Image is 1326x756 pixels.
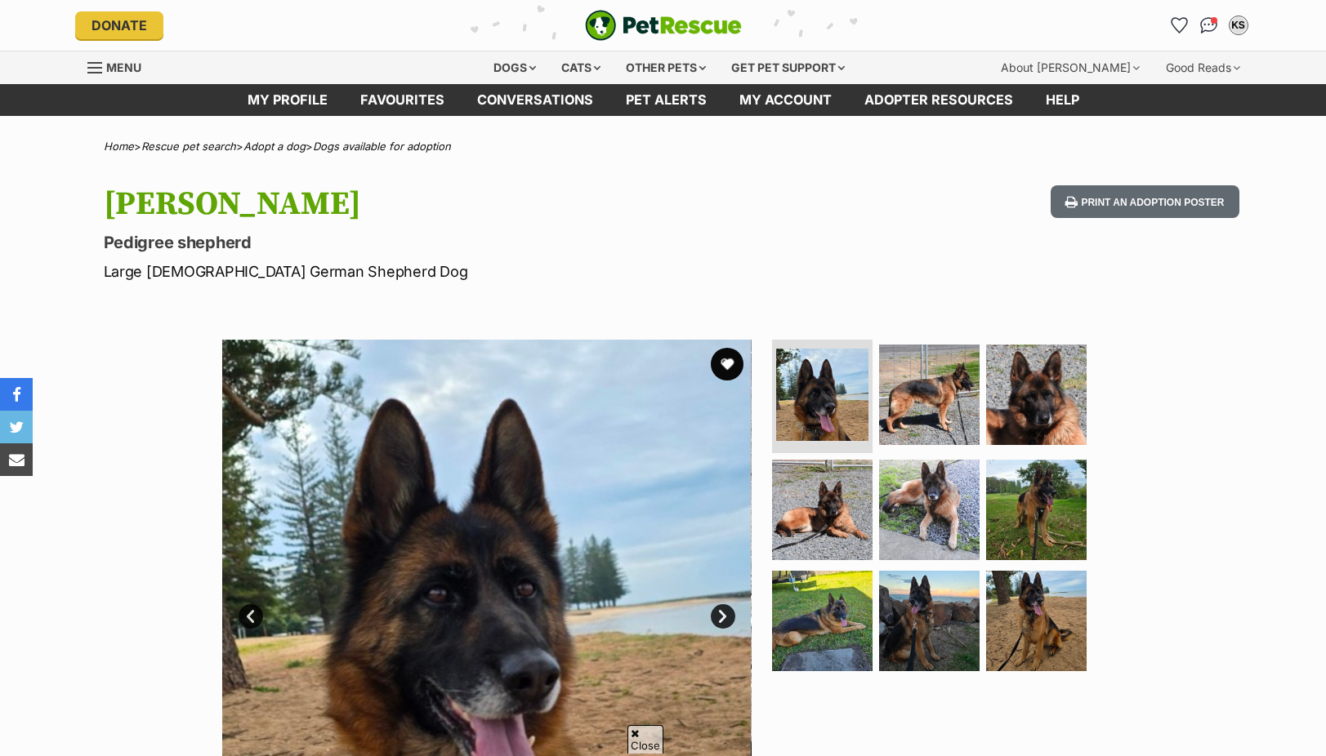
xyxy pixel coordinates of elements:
a: Help [1029,84,1096,116]
img: Photo of Diaz [986,460,1087,560]
img: Photo of Diaz [986,345,1087,445]
a: Favourites [1167,12,1193,38]
a: Donate [75,11,163,39]
div: About [PERSON_NAME] [989,51,1151,84]
a: Home [104,140,134,153]
ul: Account quick links [1167,12,1252,38]
a: Adopt a dog [243,140,306,153]
a: Favourites [344,84,461,116]
h1: [PERSON_NAME] [104,185,795,223]
a: Menu [87,51,153,81]
img: logo-e224e6f780fb5917bec1dbf3a21bbac754714ae5b6737aabdf751b685950b380.svg [585,10,742,41]
img: Photo of Diaz [879,460,980,560]
img: Photo of Diaz [879,345,980,445]
div: Dogs [482,51,547,84]
img: chat-41dd97257d64d25036548639549fe6c8038ab92f7586957e7f3b1b290dea8141.svg [1200,17,1217,33]
div: Good Reads [1154,51,1252,84]
div: Cats [550,51,612,84]
div: Get pet support [720,51,856,84]
a: conversations [461,84,609,116]
p: Large [DEMOGRAPHIC_DATA] German Shepherd Dog [104,260,795,282]
img: Photo of Diaz [776,349,868,441]
img: Photo of Diaz [772,571,873,671]
a: Adopter resources [848,84,1029,116]
div: Other pets [614,51,717,84]
img: Photo of Diaz [986,571,1087,671]
a: Conversations [1196,12,1222,38]
button: My account [1226,12,1252,38]
a: My account [723,84,848,116]
button: favourite [711,348,743,380]
a: Prev [239,604,263,629]
p: Pedigree shepherd [104,231,795,254]
a: My profile [231,84,344,116]
span: Menu [106,60,141,74]
div: KS [1230,17,1247,33]
a: Next [711,604,735,629]
span: Close [627,725,663,754]
a: Pet alerts [609,84,723,116]
a: PetRescue [585,10,742,41]
a: Rescue pet search [141,140,236,153]
img: Photo of Diaz [879,571,980,671]
div: > > > [63,140,1264,153]
button: Print an adoption poster [1051,185,1239,219]
a: Dogs available for adoption [313,140,451,153]
img: Photo of Diaz [772,460,873,560]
